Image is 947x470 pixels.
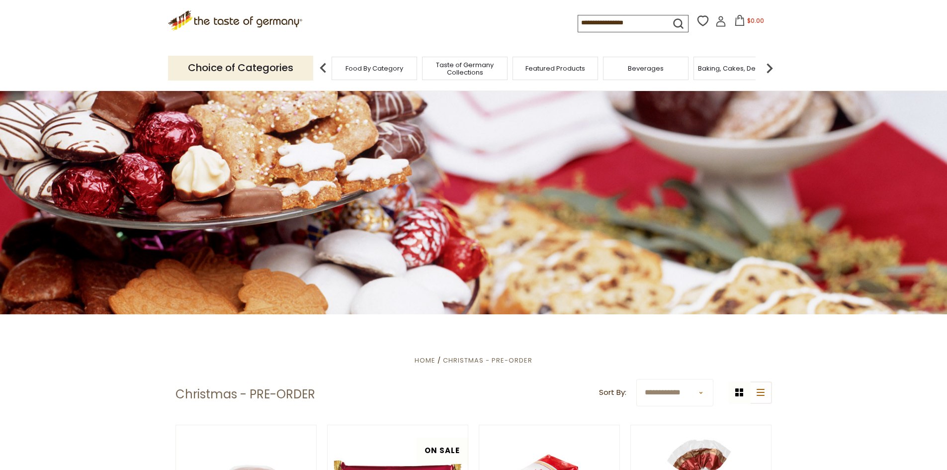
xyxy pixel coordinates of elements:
[168,56,313,80] p: Choice of Categories
[628,65,664,72] a: Beverages
[415,356,435,365] a: Home
[443,356,532,365] a: Christmas - PRE-ORDER
[599,386,626,399] label: Sort By:
[425,61,505,76] a: Taste of Germany Collections
[345,65,403,72] a: Food By Category
[747,16,764,25] span: $0.00
[728,15,771,30] button: $0.00
[698,65,775,72] a: Baking, Cakes, Desserts
[175,387,315,402] h1: Christmas - PRE-ORDER
[525,65,585,72] a: Featured Products
[760,58,779,78] img: next arrow
[313,58,333,78] img: previous arrow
